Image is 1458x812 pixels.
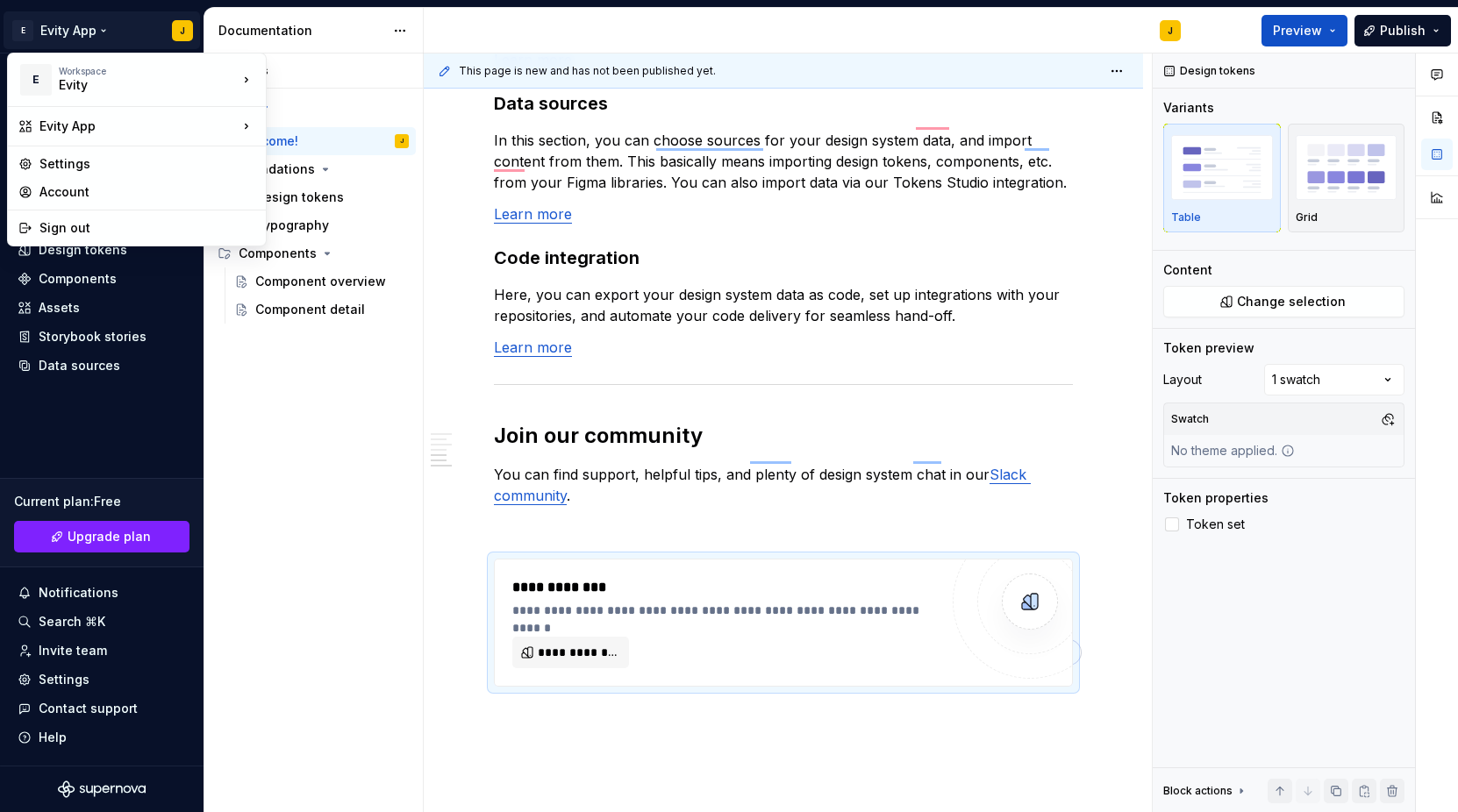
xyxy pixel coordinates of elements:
div: Evity [59,76,208,94]
div: Evity App [39,118,238,135]
div: Settings [39,155,255,173]
div: Workspace [59,66,238,76]
div: Sign out [39,219,255,237]
div: E [20,64,52,96]
div: Account [39,183,255,201]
